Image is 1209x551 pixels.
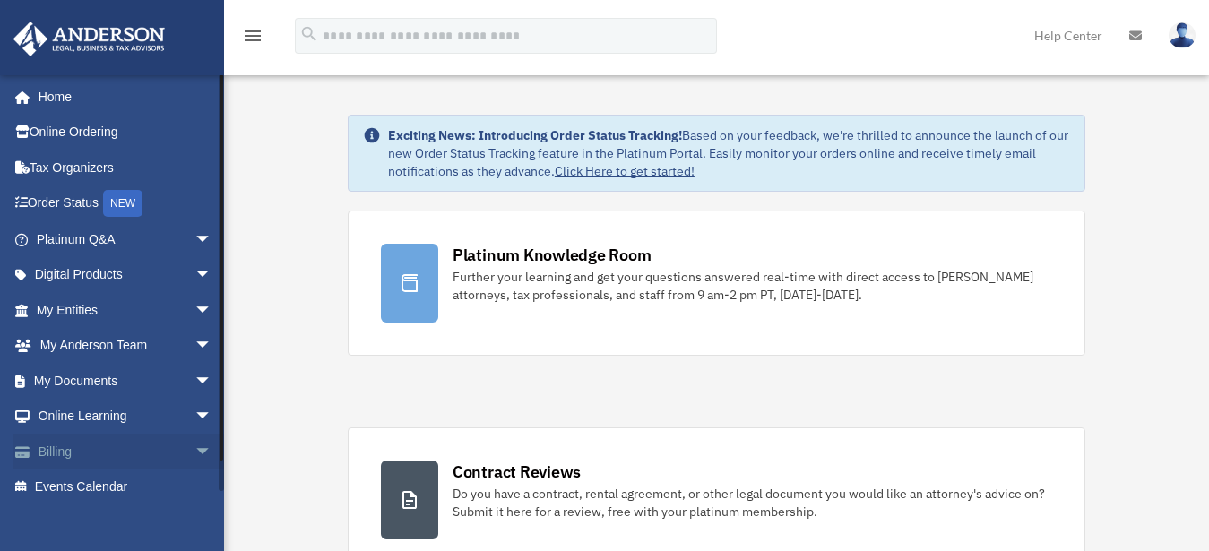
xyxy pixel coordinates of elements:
[453,485,1052,521] div: Do you have a contract, rental agreement, or other legal document you would like an attorney's ad...
[13,115,239,151] a: Online Ordering
[555,163,695,179] a: Click Here to get started!
[453,244,652,266] div: Platinum Knowledge Room
[103,190,142,217] div: NEW
[194,328,230,365] span: arrow_drop_down
[13,185,239,222] a: Order StatusNEW
[13,79,230,115] a: Home
[13,469,239,505] a: Events Calendar
[194,434,230,470] span: arrow_drop_down
[242,25,263,47] i: menu
[388,127,682,143] strong: Exciting News: Introducing Order Status Tracking!
[13,150,239,185] a: Tax Organizers
[194,257,230,294] span: arrow_drop_down
[13,328,239,364] a: My Anderson Teamarrow_drop_down
[13,434,239,469] a: Billingarrow_drop_down
[13,257,239,293] a: Digital Productsarrow_drop_down
[8,22,170,56] img: Anderson Advisors Platinum Portal
[194,363,230,400] span: arrow_drop_down
[299,24,319,44] i: search
[453,268,1052,304] div: Further your learning and get your questions answered real-time with direct access to [PERSON_NAM...
[194,399,230,435] span: arrow_drop_down
[13,399,239,435] a: Online Learningarrow_drop_down
[13,221,239,257] a: Platinum Q&Aarrow_drop_down
[13,363,239,399] a: My Documentsarrow_drop_down
[1169,22,1196,48] img: User Pic
[242,31,263,47] a: menu
[453,461,581,483] div: Contract Reviews
[388,126,1070,180] div: Based on your feedback, we're thrilled to announce the launch of our new Order Status Tracking fe...
[348,211,1085,356] a: Platinum Knowledge Room Further your learning and get your questions answered real-time with dire...
[194,292,230,329] span: arrow_drop_down
[13,292,239,328] a: My Entitiesarrow_drop_down
[194,221,230,258] span: arrow_drop_down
